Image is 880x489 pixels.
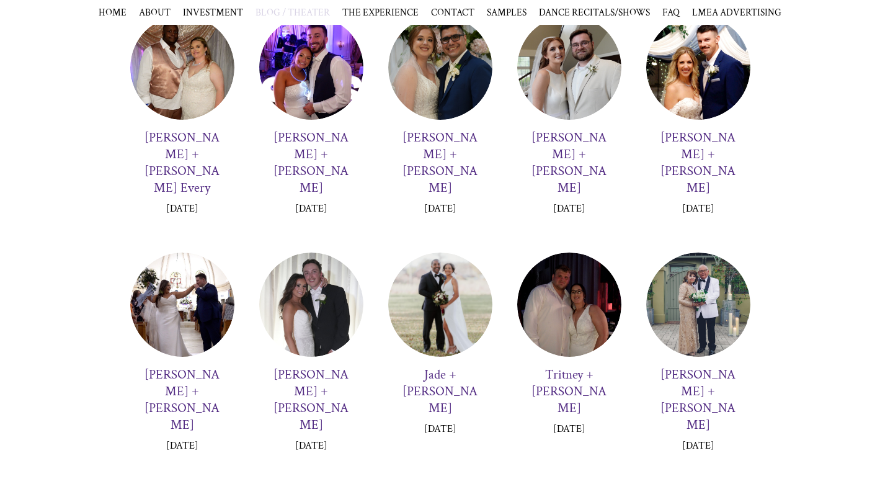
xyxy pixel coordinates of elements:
[646,253,750,465] a: [PERSON_NAME] + [PERSON_NAME] [DATE]
[272,366,351,433] h3: [PERSON_NAME] + [PERSON_NAME]
[646,16,750,228] a: [PERSON_NAME] + [PERSON_NAME] [DATE]
[259,16,363,228] a: [PERSON_NAME] + [PERSON_NAME] [DATE]
[272,129,351,196] h3: [PERSON_NAME] + [PERSON_NAME]
[183,6,243,19] a: INVESTMENT
[517,16,621,228] a: [PERSON_NAME] + [PERSON_NAME] [DATE]
[295,439,327,452] p: [DATE]
[166,439,198,452] p: [DATE]
[659,366,738,433] h3: [PERSON_NAME] + [PERSON_NAME]
[517,253,621,448] a: Tritney + [PERSON_NAME] [DATE]
[682,202,714,215] p: [DATE]
[99,6,127,19] a: HOME
[256,6,330,19] a: BLOG / THEATER
[539,6,650,19] span: DANCE RECITALS/SHOWS
[487,6,527,19] span: SAMPLES
[530,129,609,196] h3: [PERSON_NAME] + [PERSON_NAME]
[130,16,234,228] a: [PERSON_NAME] + [PERSON_NAME] Every [DATE]
[431,6,474,19] a: CONTACT
[682,439,714,452] p: [DATE]
[166,202,198,215] p: [DATE]
[259,253,363,465] a: [PERSON_NAME] + [PERSON_NAME] [DATE]
[388,16,492,228] a: [PERSON_NAME] + [PERSON_NAME] [DATE]
[424,202,456,215] p: [DATE]
[424,423,456,436] p: [DATE]
[130,253,234,465] a: [PERSON_NAME] + [PERSON_NAME] [DATE]
[553,423,585,436] p: [DATE]
[143,366,222,433] h3: [PERSON_NAME] + [PERSON_NAME]
[530,366,609,416] h3: Tritney + [PERSON_NAME]
[139,6,171,19] a: ABOUT
[295,202,327,215] p: [DATE]
[342,6,419,19] a: THE EXPERIENCE
[143,129,222,196] h3: [PERSON_NAME] + [PERSON_NAME] Every
[401,366,480,416] h3: Jade + [PERSON_NAME]
[659,129,738,196] h3: [PERSON_NAME] + [PERSON_NAME]
[662,6,680,19] a: FAQ
[388,253,492,448] a: Jade + [PERSON_NAME] [DATE]
[401,129,480,196] h3: [PERSON_NAME] + [PERSON_NAME]
[553,202,585,215] p: [DATE]
[692,6,781,19] a: LMEA ADVERTISING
